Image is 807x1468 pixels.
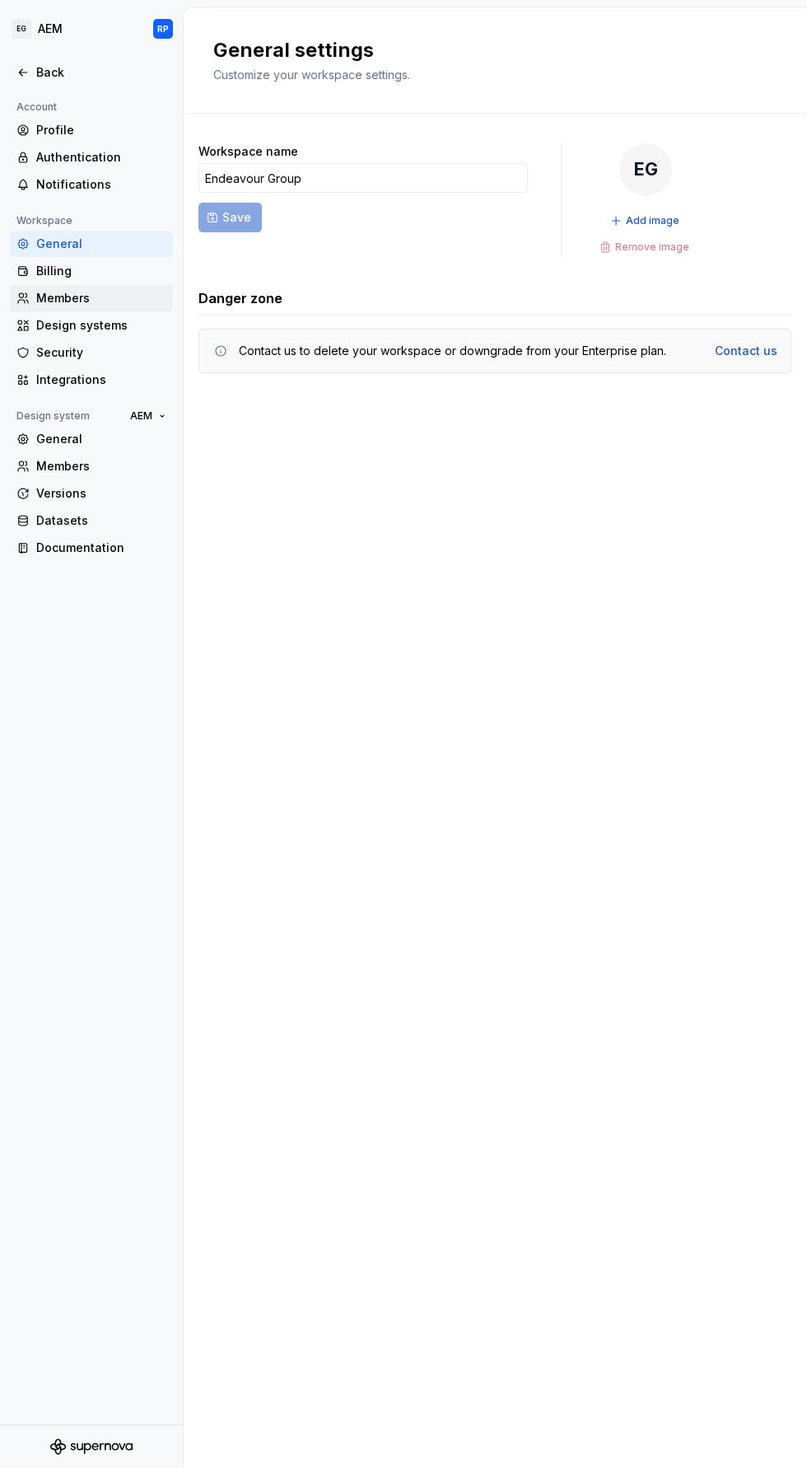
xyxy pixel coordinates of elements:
a: Notifications [10,171,173,198]
button: EGAEMRP [3,11,180,47]
a: Contact us [715,343,777,359]
h2: General settings [213,37,410,63]
a: Profile [10,117,173,143]
a: Design systems [10,312,173,339]
div: Authentication [36,149,166,166]
div: Versions [36,485,166,502]
div: Notifications [36,176,166,193]
a: Members [10,453,173,479]
div: AEM [38,21,63,37]
button: Add image [605,209,687,232]
a: Datasets [10,507,173,534]
div: General [36,431,166,447]
div: Integrations [36,372,166,388]
div: Security [36,344,166,361]
div: Billing [36,263,166,279]
div: Design systems [36,317,166,334]
div: EG [619,143,672,196]
a: Documentation [10,535,173,561]
svg: Supernova Logo [50,1438,133,1455]
div: Workspace [10,211,79,231]
div: EG [12,19,31,39]
span: Add image [626,214,679,227]
div: RP [157,22,169,35]
a: Billing [10,258,173,284]
div: Contact us to delete your workspace or downgrade from your Enterprise plan. [239,343,666,359]
div: Documentation [36,540,166,556]
a: Security [10,339,173,366]
a: Authentication [10,144,173,171]
label: Workspace name [198,143,298,160]
a: General [10,231,173,257]
div: Back [36,64,166,81]
a: Versions [10,480,173,507]
div: Datasets [36,512,166,529]
div: Members [36,458,166,475]
div: Profile [36,122,166,138]
div: General [36,236,166,252]
div: Design system [10,406,96,426]
div: Account [10,97,63,117]
div: Members [36,290,166,306]
a: General [10,426,173,452]
a: Members [10,285,173,311]
h3: Danger zone [198,288,282,308]
span: Customize your workspace settings. [213,68,410,82]
a: Integrations [10,367,173,393]
a: Back [10,59,173,86]
span: AEM [130,409,152,423]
